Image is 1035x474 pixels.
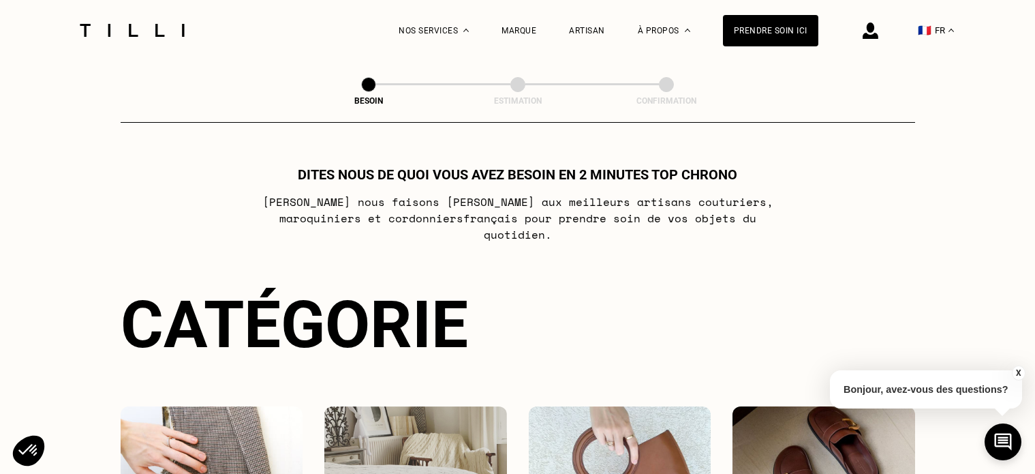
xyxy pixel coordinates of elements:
[121,286,915,363] div: Catégorie
[300,96,437,106] div: Besoin
[598,96,735,106] div: Confirmation
[685,29,690,32] img: Menu déroulant à propos
[463,29,469,32] img: Menu déroulant
[830,370,1022,409] p: Bonjour, avez-vous des questions?
[1011,366,1025,381] button: X
[723,15,818,46] a: Prendre soin ici
[918,24,931,37] span: 🇫🇷
[450,96,586,106] div: Estimation
[569,26,605,35] a: Artisan
[247,194,788,243] p: [PERSON_NAME] nous faisons [PERSON_NAME] aux meilleurs artisans couturiers , maroquiniers et cord...
[298,166,737,183] h1: Dites nous de quoi vous avez besoin en 2 minutes top chrono
[948,29,954,32] img: menu déroulant
[863,23,878,39] img: icône connexion
[75,24,189,37] img: Logo du service de couturière Tilli
[501,26,536,35] a: Marque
